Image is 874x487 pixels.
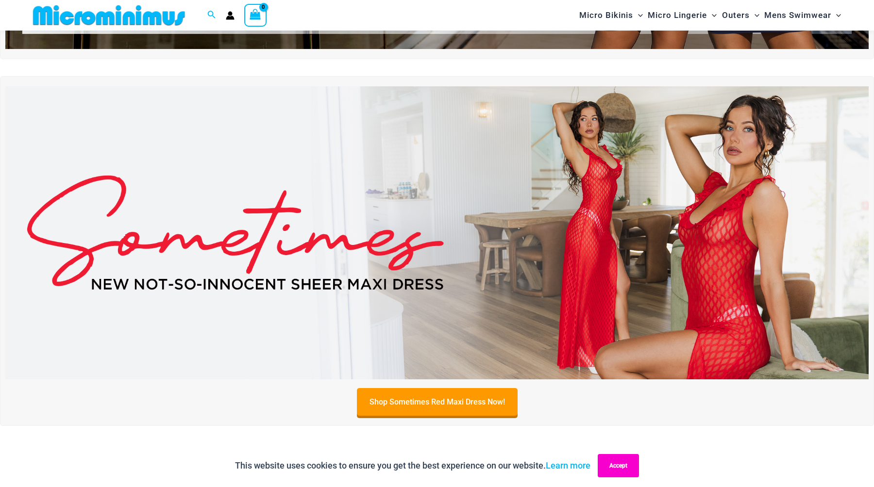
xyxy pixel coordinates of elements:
span: Mens Swimwear [764,3,831,28]
a: Account icon link [226,11,235,20]
a: Search icon link [207,9,216,21]
span: Micro Bikinis [579,3,633,28]
span: Menu Toggle [831,3,841,28]
a: Shop Sometimes Red Maxi Dress Now! [357,388,518,416]
a: OutersMenu ToggleMenu Toggle [720,3,762,28]
a: Mens SwimwearMenu ToggleMenu Toggle [762,3,843,28]
a: Micro LingerieMenu ToggleMenu Toggle [645,3,719,28]
img: MM SHOP LOGO FLAT [29,4,189,26]
a: Micro BikinisMenu ToggleMenu Toggle [577,3,645,28]
span: Outers [722,3,750,28]
span: Micro Lingerie [648,3,707,28]
span: Menu Toggle [633,3,643,28]
a: View Shopping Cart, empty [244,4,267,26]
span: Menu Toggle [707,3,717,28]
img: Sometimes Red Maxi Dress [5,86,869,379]
p: This website uses cookies to ensure you get the best experience on our website. [235,458,590,473]
span: Menu Toggle [750,3,759,28]
nav: Site Navigation [575,1,845,29]
button: Accept [598,454,639,477]
a: Learn more [546,460,590,471]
